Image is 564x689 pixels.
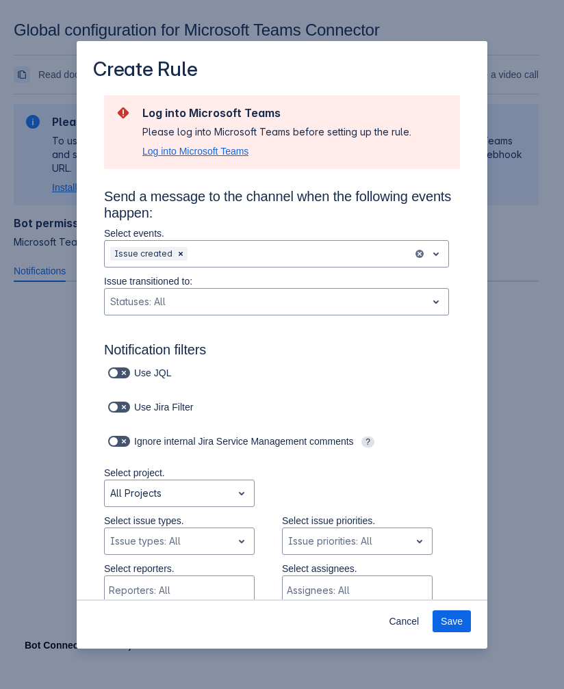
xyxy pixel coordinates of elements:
button: Save [433,610,471,632]
p: Select issue priorities. [282,514,433,528]
div: Use JQL [104,363,195,382]
h3: Send a message to the channel when the following events happen: [104,188,460,226]
div: Ignore internal Jira Service Management comments [104,432,433,451]
p: Issue transitioned to: [104,274,449,288]
span: open [233,533,250,549]
span: open [233,485,250,502]
span: ? [361,437,374,447]
button: clear [414,248,425,259]
div: Issue created [110,247,174,261]
p: Select assignees. [282,562,433,575]
div: Please log into Microsoft Teams before setting up the rule. [142,125,411,139]
span: open [428,246,444,262]
span: open [428,294,444,310]
p: Select events. [104,226,449,240]
p: Select reporters. [104,562,255,575]
p: Select project. [104,466,255,480]
p: Select issue types. [104,514,255,528]
span: open [411,533,428,549]
div: Remove Issue created [174,247,188,261]
span: Clear [175,248,186,259]
h3: Notification filters [104,341,460,363]
div: Use Jira Filter [104,398,211,417]
span: error [115,105,131,121]
button: Log into Microsoft Teams [142,144,248,158]
span: Save [441,610,463,632]
h3: Create Rule [93,57,198,84]
div: Scrollable content [77,94,487,601]
button: Cancel [381,610,427,632]
span: Cancel [389,610,419,632]
h2: Log into Microsoft Teams [142,106,411,120]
